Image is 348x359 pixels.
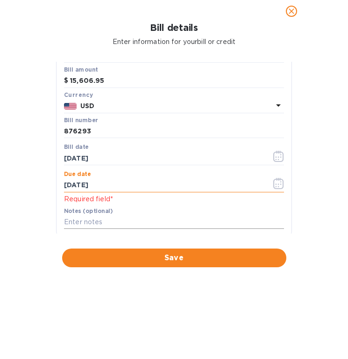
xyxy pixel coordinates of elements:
div: $ [64,74,70,88]
label: Bill number [64,117,98,123]
b: Currency [64,91,93,98]
h1: Bill details [7,22,341,33]
p: Required field* [64,194,284,204]
label: Due date [64,171,91,177]
label: Bill date [64,145,89,150]
label: Bill amount [64,67,98,73]
input: Enter bill number [64,125,284,139]
input: Enter notes [64,215,284,229]
b: USD [80,102,94,110]
p: Enter information for your bill or credit [7,37,341,47]
input: Due date [64,178,264,192]
button: Save [62,249,286,267]
span: Save [70,252,279,264]
input: $ Enter bill amount [70,74,284,88]
input: Select date [64,151,264,165]
label: Notes (optional) [64,208,113,214]
img: USD [64,103,77,110]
